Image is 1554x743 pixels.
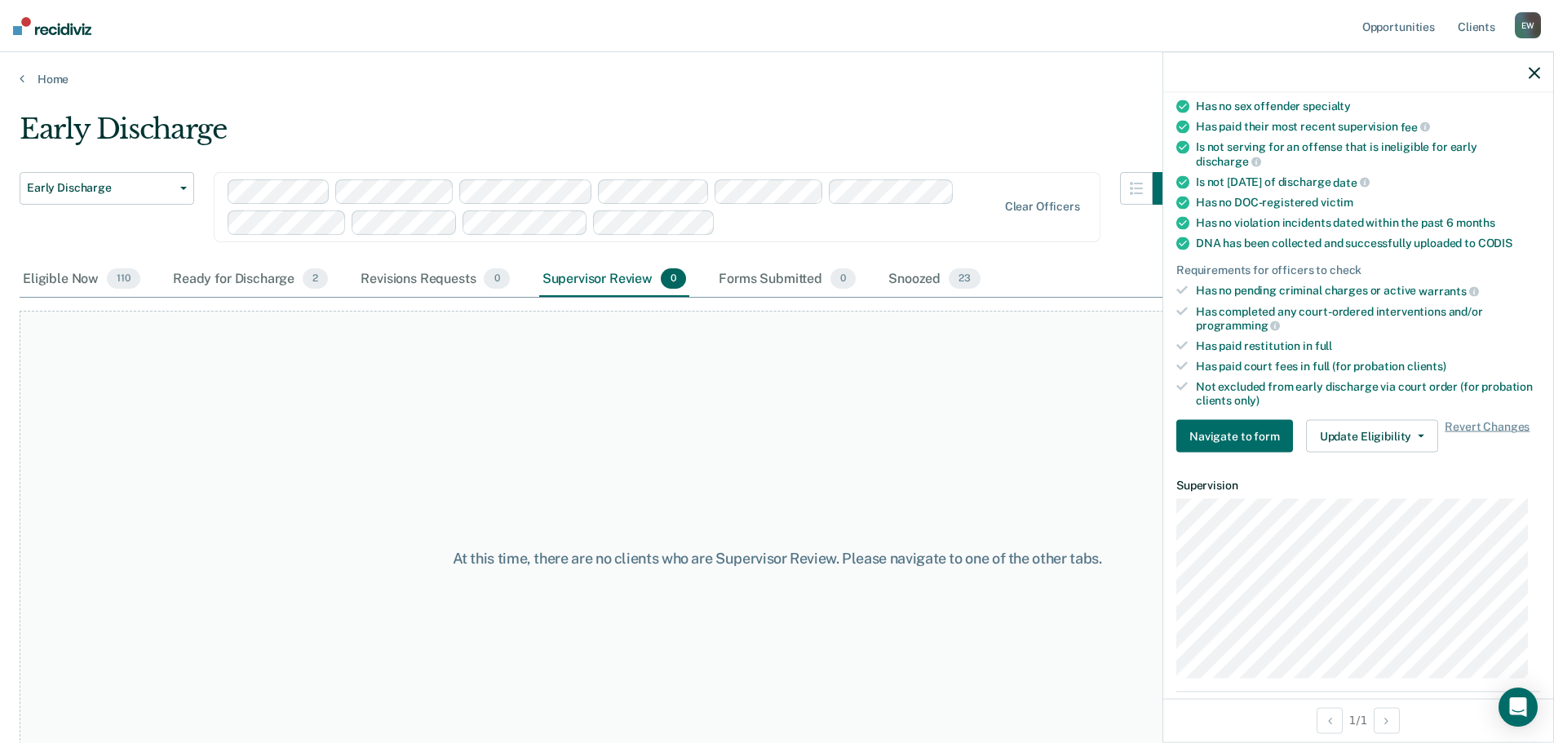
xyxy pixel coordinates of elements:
[170,262,331,298] div: Ready for Discharge
[1321,196,1353,209] span: victim
[1176,263,1540,277] div: Requirements for officers to check
[1306,420,1438,453] button: Update Eligibility
[1196,360,1540,374] div: Has paid court fees in full (for probation
[1456,216,1495,229] span: months
[1196,379,1540,407] div: Not excluded from early discharge via court order (for probation clients
[1196,196,1540,210] div: Has no DOC-registered
[715,262,859,298] div: Forms Submitted
[1407,360,1446,373] span: clients)
[1163,698,1553,741] div: 1 / 1
[20,262,144,298] div: Eligible Now
[830,268,856,290] span: 0
[1176,420,1293,453] button: Navigate to form
[885,262,984,298] div: Snoozed
[20,72,1534,86] a: Home
[1196,237,1540,250] div: DNA has been collected and successfully uploaded to
[1303,99,1351,112] span: specialty
[13,17,91,35] img: Recidiviz
[1196,304,1540,332] div: Has completed any court-ordered interventions and/or
[1196,175,1540,189] div: Is not [DATE] of discharge
[1317,707,1343,733] button: Previous Opportunity
[27,181,174,195] span: Early Discharge
[1478,237,1512,250] span: CODIS
[399,550,1156,568] div: At this time, there are no clients who are Supervisor Review. Please navigate to one of the other...
[661,268,686,290] span: 0
[1401,120,1430,133] span: fee
[1234,393,1260,406] span: only)
[1196,155,1261,168] span: discharge
[1196,119,1540,134] div: Has paid their most recent supervision
[1499,688,1538,727] div: Open Intercom Messenger
[1419,285,1479,298] span: warrants
[949,268,981,290] span: 23
[357,262,512,298] div: Revisions Requests
[1315,339,1332,352] span: full
[539,262,690,298] div: Supervisor Review
[484,268,509,290] span: 0
[1196,319,1280,332] span: programming
[1196,216,1540,230] div: Has no violation incidents dated within the past 6
[1196,339,1540,353] div: Has paid restitution in
[1176,420,1299,453] a: Navigate to form link
[1374,707,1400,733] button: Next Opportunity
[1005,200,1080,214] div: Clear officers
[1196,140,1540,168] div: Is not serving for an offense that is ineligible for early
[20,113,1185,159] div: Early Discharge
[1196,99,1540,113] div: Has no sex offender
[1196,284,1540,299] div: Has no pending criminal charges or active
[1515,12,1541,38] div: E W
[107,268,140,290] span: 110
[1333,175,1369,188] span: date
[1445,420,1530,453] span: Revert Changes
[303,268,328,290] span: 2
[1176,479,1540,493] dt: Supervision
